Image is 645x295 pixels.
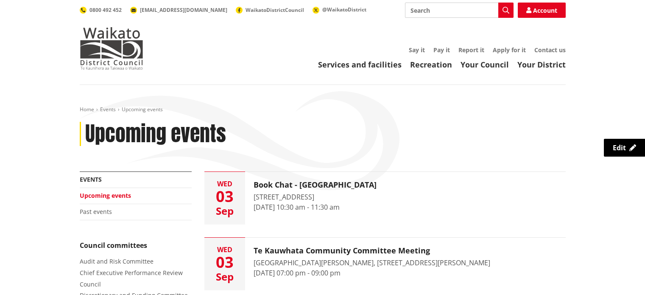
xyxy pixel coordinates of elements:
iframe: Messenger Launcher [606,259,637,290]
a: WaikatoDistrictCouncil [236,6,304,14]
h3: Book Chat - [GEOGRAPHIC_DATA] [254,180,377,190]
input: Search input [405,3,514,18]
div: Sep [204,272,245,282]
a: Council [80,280,101,288]
a: Chief Executive Performance Review [80,269,183,277]
span: 0800 492 452 [89,6,122,14]
div: Wed [204,180,245,187]
a: Account [518,3,566,18]
a: Report it [458,46,484,54]
a: [EMAIL_ADDRESS][DOMAIN_NAME] [130,6,227,14]
a: @WaikatoDistrict [313,6,366,13]
span: WaikatoDistrictCouncil [246,6,304,14]
div: [GEOGRAPHIC_DATA][PERSON_NAME], [STREET_ADDRESS][PERSON_NAME] [254,258,490,268]
time: [DATE] 07:00 pm - 09:00 pm [254,268,341,278]
span: Upcoming events [122,106,163,113]
a: Your District [517,59,566,70]
a: Recreation [410,59,452,70]
h1: Upcoming events [85,122,226,146]
img: Waikato District Council - Te Kaunihera aa Takiwaa o Waikato [80,27,143,70]
span: Edit [613,143,626,152]
div: 03 [204,255,245,270]
a: Upcoming events [80,191,131,199]
a: Events [80,175,102,183]
div: Wed [204,246,245,253]
h3: Te Kauwhata Community Committee Meeting [254,246,490,256]
div: 03 [204,189,245,204]
a: Apply for it [493,46,526,54]
a: Pay it [433,46,450,54]
a: 0800 492 452 [80,6,122,14]
a: Wed 03 Sep Book Chat - [GEOGRAPHIC_DATA] [STREET_ADDRESS] [DATE] 10:30 am - 11:30 am [204,172,566,225]
a: Home [80,106,94,113]
a: Past events [80,208,112,216]
a: Audit and Risk Committee [80,257,154,265]
nav: breadcrumb [80,106,566,113]
a: Services and facilities [318,59,402,70]
div: [STREET_ADDRESS] [254,192,377,202]
a: Edit [604,139,645,157]
a: Events [100,106,116,113]
time: [DATE] 10:30 am - 11:30 am [254,202,340,212]
a: Your Council [461,59,509,70]
strong: Council committees [80,241,147,250]
span: @WaikatoDistrict [322,6,366,13]
a: Say it [409,46,425,54]
a: Wed 03 Sep Te Kauwhata Community Committee Meeting [GEOGRAPHIC_DATA][PERSON_NAME], [STREET_ADDRES... [204,238,566,290]
a: Contact us [534,46,566,54]
div: Sep [204,206,245,216]
span: [EMAIL_ADDRESS][DOMAIN_NAME] [140,6,227,14]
